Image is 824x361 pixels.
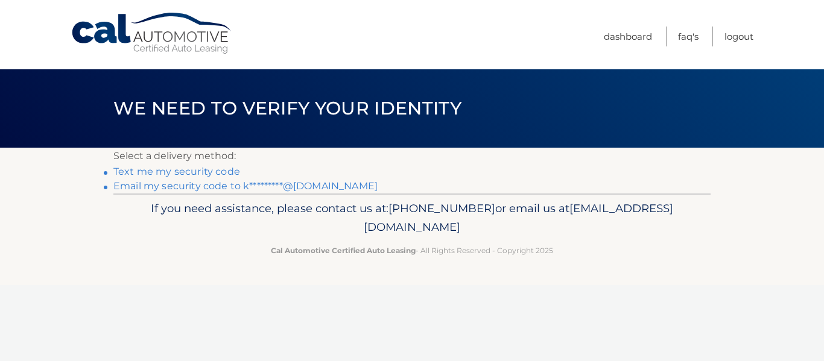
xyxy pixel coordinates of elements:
[604,27,652,46] a: Dashboard
[388,201,495,215] span: [PHONE_NUMBER]
[71,12,233,55] a: Cal Automotive
[121,244,703,257] p: - All Rights Reserved - Copyright 2025
[113,148,711,165] p: Select a delivery method:
[113,180,378,192] a: Email my security code to k*********@[DOMAIN_NAME]
[678,27,699,46] a: FAQ's
[113,97,461,119] span: We need to verify your identity
[271,246,416,255] strong: Cal Automotive Certified Auto Leasing
[724,27,753,46] a: Logout
[121,199,703,237] p: If you need assistance, please contact us at: or email us at
[113,166,240,177] a: Text me my security code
